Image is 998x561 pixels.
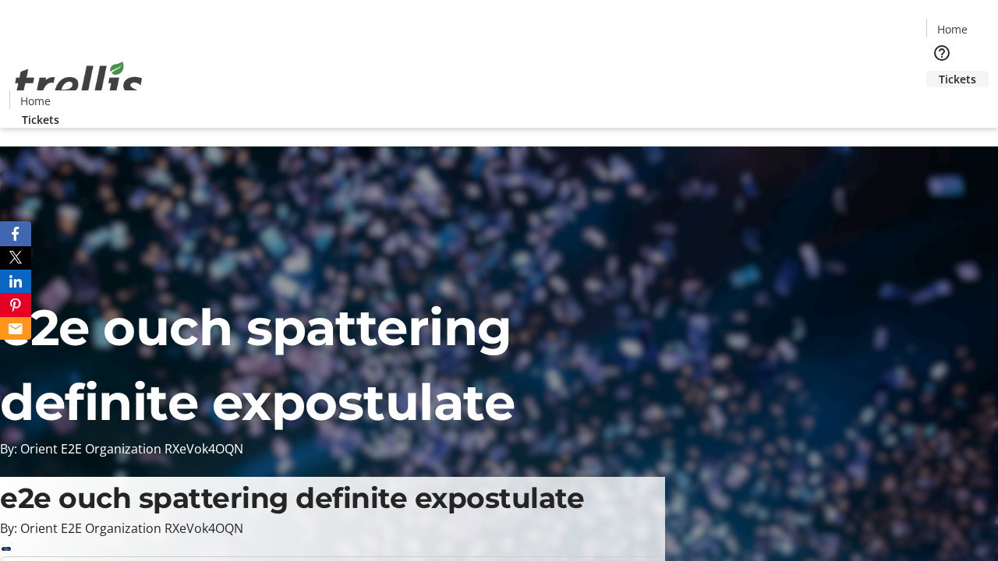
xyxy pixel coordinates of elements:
[20,93,51,109] span: Home
[9,111,72,128] a: Tickets
[927,21,977,37] a: Home
[926,71,989,87] a: Tickets
[939,71,976,87] span: Tickets
[10,93,60,109] a: Home
[22,111,59,128] span: Tickets
[926,37,957,69] button: Help
[937,21,968,37] span: Home
[926,87,957,118] button: Cart
[9,44,148,122] img: Orient E2E Organization RXeVok4OQN's Logo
